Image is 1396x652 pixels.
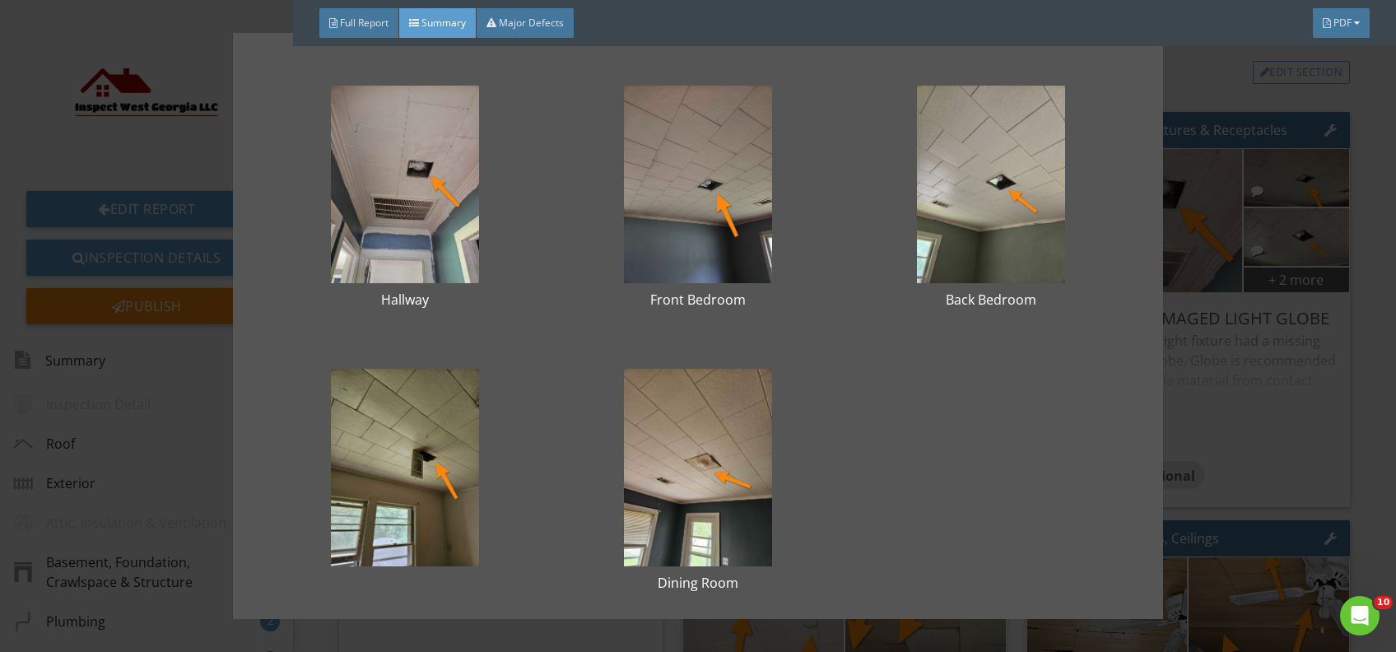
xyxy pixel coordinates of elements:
span: Full Report [340,16,389,30]
div: Front Bedroom [578,283,818,316]
span: PDF [1333,16,1352,30]
div: Back Bedroom [871,283,1111,316]
span: Major Defects [499,16,564,30]
span: Summary [421,16,466,30]
div: Hallway [286,283,526,316]
span: 10 [1374,596,1393,609]
div: Dining Room [578,566,818,599]
iframe: Intercom live chat [1340,596,1380,636]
